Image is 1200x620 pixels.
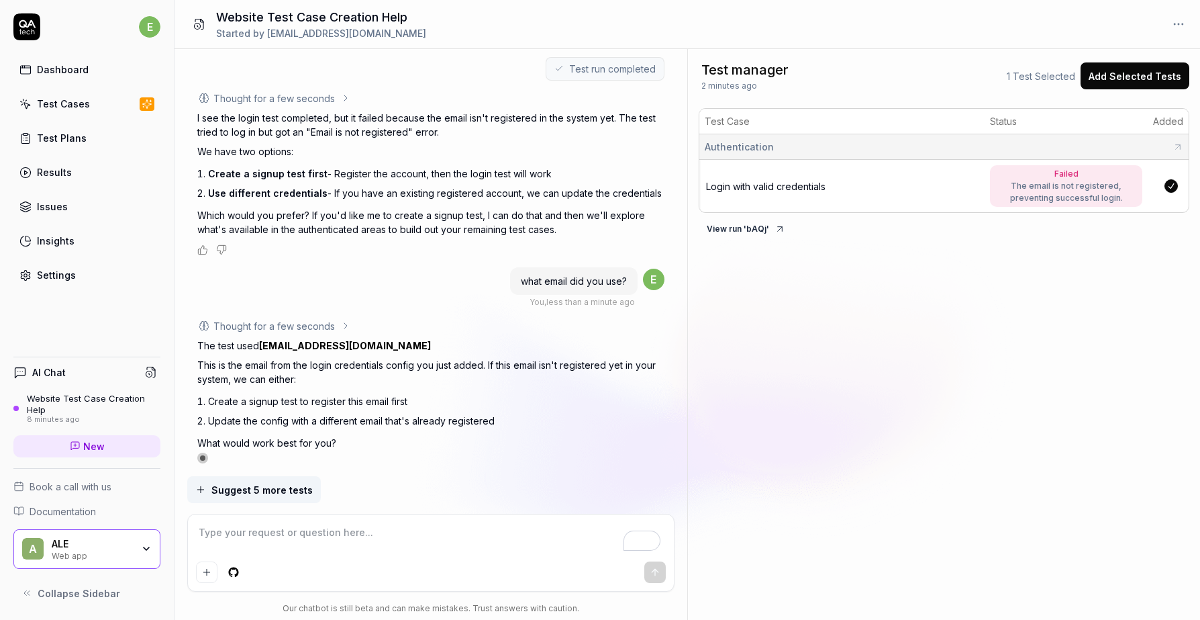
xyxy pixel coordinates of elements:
span: Test run completed [569,62,656,76]
span: Create a signup test first [208,168,328,179]
div: Thought for a few seconds [213,319,335,333]
li: - If you have an existing registered account, we can update the credentials [208,183,664,203]
button: AALEWeb app [13,529,160,570]
button: Collapse Sidebar [13,580,160,607]
div: Dashboard [37,62,89,77]
div: Failed [997,168,1136,180]
li: Create a signup test to register this email first [208,392,664,411]
a: Dashboard [13,56,160,83]
div: Results [37,165,72,179]
div: Test Cases [37,97,90,111]
button: View run 'bAQj' [699,218,793,240]
div: Started by [216,26,426,40]
a: Website Test Case Creation Help8 minutes ago [13,393,160,424]
a: Test Cases [13,91,160,117]
a: [EMAIL_ADDRESS][DOMAIN_NAME] [259,340,431,351]
div: Issues [37,200,68,214]
button: Negative feedback [216,245,227,255]
h4: AI Chat [32,365,66,380]
span: Authentication [705,140,774,154]
p: I see the login test completed, but it failed because the email isn't registered in the system ye... [197,111,664,139]
div: , less than a minute ago [530,296,635,308]
div: The email is not registered, preventing successful login. [997,180,1136,204]
div: Settings [37,268,76,282]
a: Book a call with us [13,480,160,494]
p: The test used [197,339,664,353]
span: what email did you use? [521,275,627,287]
div: Web app [52,549,132,560]
span: Documentation [30,504,96,519]
a: Insights [13,228,160,254]
button: Positive feedback [197,245,208,255]
span: 2 minutes ago [701,80,757,92]
span: Book a call with us [30,480,111,494]
span: You [530,297,544,307]
li: - Register the account, then the login test will work [208,164,664,183]
a: Documentation [13,504,160,519]
div: Website Test Case Creation Help [27,393,160,415]
p: What would work best for you? [197,436,664,450]
a: Issues [13,193,160,220]
li: Update the config with a different email that's already registered [208,411,664,431]
p: We have two options: [197,144,664,159]
a: Settings [13,262,160,288]
span: A [22,538,44,560]
a: View run 'bAQj' [699,221,793,234]
div: Thought for a few seconds [213,91,335,105]
th: Test Case [699,109,985,134]
button: e [139,13,160,40]
button: Suggest 5 more tests [187,476,321,503]
span: 1 Test Selected [1007,69,1075,83]
div: ALE [52,538,132,550]
a: Login with valid credentials [706,181,826,192]
a: New [13,435,160,457]
a: Results [13,159,160,185]
h1: Website Test Case Creation Help [216,8,426,26]
span: Use different credentials [208,187,328,199]
button: Add attachment [196,562,217,583]
span: e [139,16,160,38]
p: Which would you prefer? If you'd like me to create a signup test, I can do that and then we'll ex... [197,208,664,236]
span: e [643,269,664,290]
div: Our chatbot is still beta and can make mistakes. Trust answers with caution. [187,603,674,615]
div: Test Plans [37,131,87,145]
span: Suggest 5 more tests [211,483,313,497]
th: Added [1148,109,1189,134]
span: Test manager [701,60,789,80]
button: Add Selected Tests [1081,62,1189,89]
th: Status [985,109,1148,134]
div: 8 minutes ago [27,415,160,425]
p: This is the email from the login credentials config you just added. If this email isn't registere... [197,358,664,386]
span: [EMAIL_ADDRESS][DOMAIN_NAME] [267,28,426,39]
span: Collapse Sidebar [38,586,120,601]
div: Insights [37,234,74,248]
a: Test Plans [13,125,160,151]
span: New [83,439,105,453]
textarea: To enrich screen reader interactions, please activate Accessibility in Grammarly extension settings [196,523,666,556]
